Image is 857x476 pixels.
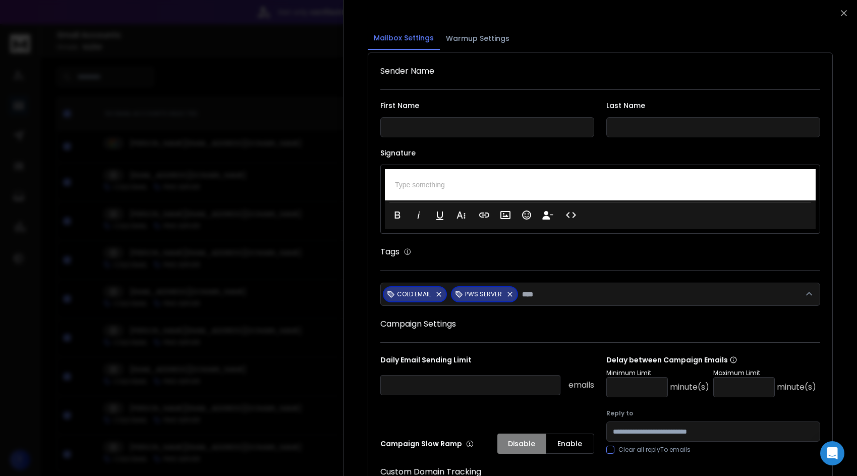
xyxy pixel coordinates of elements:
[380,65,820,77] h1: Sender Name
[380,318,820,330] h1: Campaign Settings
[618,446,691,454] label: Clear all replyTo emails
[380,355,594,369] p: Daily Email Sending Limit
[777,381,816,393] p: minute(s)
[538,205,557,225] button: Insert Unsubscribe Link
[465,290,502,298] p: PWS SERVER
[606,102,820,109] label: Last Name
[606,409,820,417] label: Reply to
[380,149,820,156] label: Signature
[568,379,594,391] p: emails
[561,205,581,225] button: Code View
[380,102,594,109] label: First Name
[388,205,407,225] button: Bold (Ctrl+B)
[380,439,474,449] p: Campaign Slow Ramp
[430,205,449,225] button: Underline (Ctrl+U)
[380,246,399,258] h1: Tags
[368,27,440,50] button: Mailbox Settings
[713,369,816,377] p: Maximum Limit
[451,205,471,225] button: More Text
[670,381,709,393] p: minute(s)
[475,205,494,225] button: Insert Link (Ctrl+K)
[517,205,536,225] button: Emoticons
[820,441,844,465] div: Open Intercom Messenger
[409,205,428,225] button: Italic (Ctrl+I)
[497,434,546,454] button: Disable
[606,369,709,377] p: Minimum Limit
[496,205,515,225] button: Insert Image (Ctrl+P)
[546,434,594,454] button: Enable
[606,355,816,365] p: Delay between Campaign Emails
[397,290,431,298] p: COLD EMAIL
[440,27,516,49] button: Warmup Settings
